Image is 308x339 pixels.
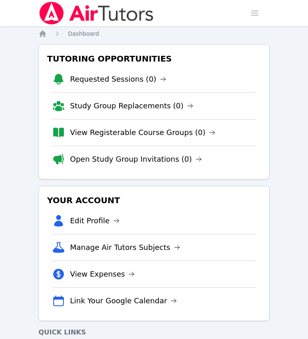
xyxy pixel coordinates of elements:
a: Dashboard [68,30,99,38]
h3: Tutoring Opportunities [45,51,263,66]
a: View Expenses [70,268,135,280]
a: Manage Air Tutors Subjects [70,242,180,253]
a: Requested Sessions (0) [70,73,166,85]
a: Open Study Group Invitations (0) [70,153,202,165]
h4: Quick Links [38,328,269,337]
img: Air Tutors [38,2,154,25]
a: Study Group Replacements (0) [70,100,193,112]
h3: Your Account [45,193,263,208]
nav: Breadcrumb [38,30,269,38]
a: Link Your Google Calendar [70,295,177,307]
span: Dashboard [68,30,99,37]
a: Edit Profile [70,215,120,227]
a: View Registerable Course Groups (0) [70,127,215,138]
